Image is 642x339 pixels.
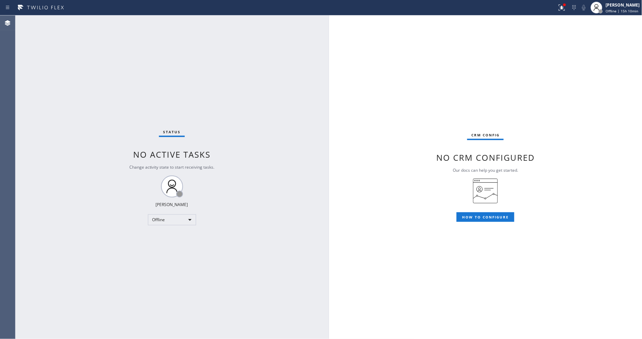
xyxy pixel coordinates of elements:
[606,9,639,13] span: Offline | 15h 10min
[579,3,589,12] button: Mute
[606,2,640,8] div: [PERSON_NAME]
[436,152,535,163] span: No CRM configured
[453,167,518,173] span: Our docs can help you get started.
[471,133,500,137] span: CRM config
[156,202,188,207] div: [PERSON_NAME]
[133,149,211,160] span: No active tasks
[457,212,514,222] button: HOW TO CONFIGURE
[462,215,509,219] span: HOW TO CONFIGURE
[163,129,181,134] span: Status
[129,164,215,170] span: Change activity state to start receiving tasks.
[148,214,196,225] div: Offline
